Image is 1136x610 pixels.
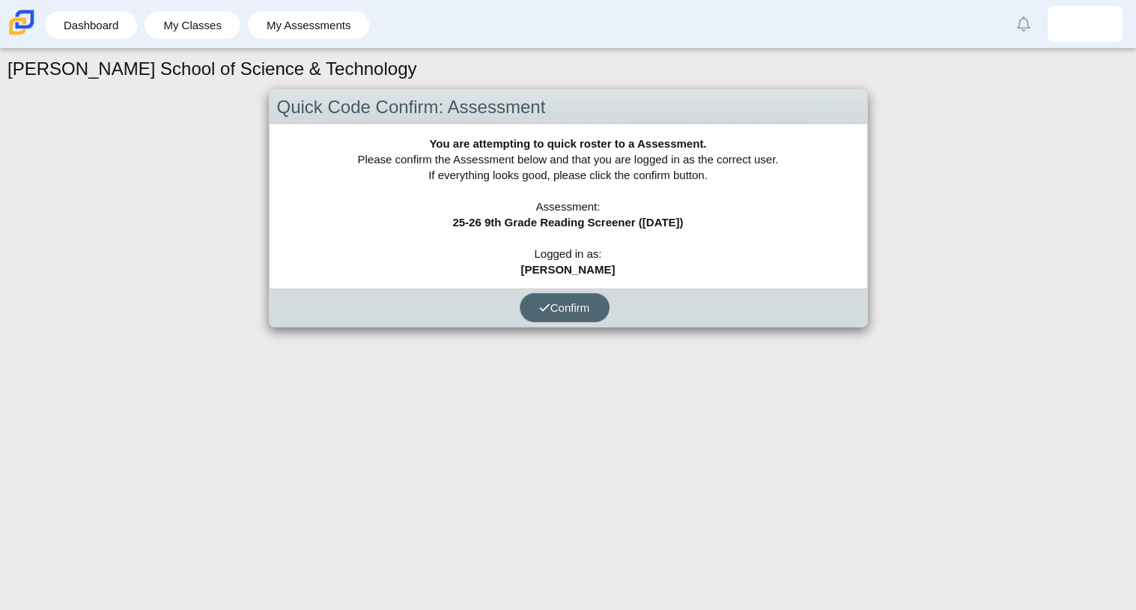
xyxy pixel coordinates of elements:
a: Alerts [1007,7,1040,40]
b: [PERSON_NAME] [521,263,616,276]
img: Carmen School of Science & Technology [6,7,37,38]
b: You are attempting to quick roster to a Assessment. [429,137,706,150]
div: Please confirm the Assessment below and that you are logged in as the correct user. If everything... [270,124,867,289]
img: lilany.gallegos-de.eboFXL [1073,12,1097,36]
a: Carmen School of Science & Technology [6,28,37,40]
a: My Assessments [255,11,362,39]
b: 25-26 9th Grade Reading Screener ([DATE]) [452,216,683,229]
a: Dashboard [52,11,130,39]
a: My Classes [152,11,233,39]
a: lilany.gallegos-de.eboFXL [1048,6,1123,42]
button: Confirm [520,293,610,322]
div: Quick Code Confirm: Assessment [270,90,867,125]
span: Confirm [539,301,590,314]
h1: [PERSON_NAME] School of Science & Technology [7,56,417,82]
